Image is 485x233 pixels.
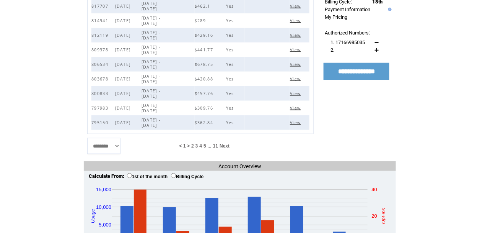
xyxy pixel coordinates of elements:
text: 15,000 [96,187,111,192]
span: [DATE] - [DATE] [142,44,161,55]
span: 795150 [91,120,110,125]
a: View [290,18,303,23]
span: $289 [195,18,208,23]
span: Yes [226,91,236,96]
text: Opt-ins [381,208,386,224]
span: [DATE] - [DATE] [142,15,161,26]
a: View [290,47,303,52]
span: Click to view this bill [290,47,303,53]
span: 800833 [91,91,110,96]
text: 20 [372,213,377,219]
a: View [290,33,303,37]
span: 806534 [91,62,110,67]
span: [DATE] - [DATE] [142,74,161,84]
span: Click to view this bill [290,91,303,96]
span: 1. 17166985035 [330,39,365,45]
span: $420.88 [195,76,215,82]
a: View [290,76,303,81]
span: [DATE] [115,91,133,96]
span: 803678 [91,76,110,82]
a: View [290,120,303,125]
span: Yes [226,33,236,38]
a: View [290,62,303,66]
span: [DATE] - [DATE] [142,88,161,99]
span: $429.16 [195,33,215,38]
a: View [290,91,303,95]
span: Click to view this bill [290,120,303,125]
span: Yes [226,120,236,125]
a: 11 [213,143,218,149]
label: 1st of the month [127,174,168,179]
span: 2. [330,47,334,53]
span: [DATE] - [DATE] [142,1,161,11]
span: 812119 [91,33,110,38]
span: ... [208,143,212,149]
span: Click to view this bill [290,33,303,38]
span: [DATE] - [DATE] [142,59,161,70]
span: < 1 > [179,143,190,149]
span: Click to view this bill [290,76,303,82]
img: help.gif [386,8,392,11]
a: 4 [199,143,202,149]
a: Next [220,143,229,149]
text: 5,000 [99,222,111,228]
text: Usage [90,209,96,223]
span: Click to view this bill [290,62,303,67]
span: 809378 [91,47,110,53]
a: View [290,105,303,110]
span: $309.76 [195,105,215,111]
span: [DATE] [115,18,133,23]
span: $362.84 [195,120,215,125]
span: [DATE] - [DATE] [142,30,161,41]
a: Payment Information [325,7,370,12]
span: Authorized Numbers: [325,30,370,36]
span: Calculate From: [89,173,124,179]
span: [DATE] - [DATE] [142,117,161,128]
span: $457.76 [195,91,215,96]
span: [DATE] [115,62,133,67]
span: Click to view this bill [290,3,303,9]
input: Billing Cycle [171,173,176,178]
span: 817707 [91,3,110,9]
span: Yes [226,18,236,23]
span: [DATE] [115,3,133,9]
span: Yes [226,47,236,53]
a: 3 [195,143,198,149]
span: [DATE] [115,105,133,111]
span: Click to view this bill [290,105,303,111]
span: [DATE] - [DATE] [142,103,161,113]
label: Billing Cycle [171,174,203,179]
span: [DATE] [115,33,133,38]
a: 5 [203,143,206,149]
span: Account Overview [218,163,261,169]
span: [DATE] [115,120,133,125]
a: 2 [191,143,194,149]
span: 814941 [91,18,110,23]
text: 40 [372,187,377,192]
span: [DATE] [115,76,133,82]
text: 10,000 [96,204,111,210]
span: Yes [226,76,236,82]
span: $441.77 [195,47,215,53]
span: Yes [226,105,236,111]
a: My Pricing [325,14,347,20]
span: $462.1 [195,3,212,9]
a: View [290,3,303,8]
span: [DATE] [115,47,133,53]
span: Yes [226,62,236,67]
span: $678.75 [195,62,215,67]
span: Click to view this bill [290,18,303,23]
input: 1st of the month [127,173,132,178]
span: 797983 [91,105,110,111]
span: Yes [226,3,236,9]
